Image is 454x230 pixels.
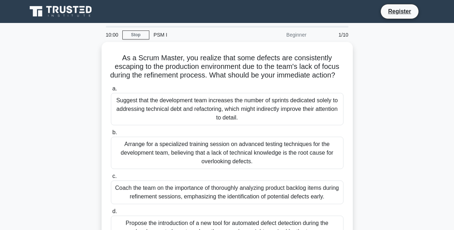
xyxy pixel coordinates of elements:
div: Coach the team on the importance of thoroughly analyzing product backlog items during refinement ... [111,180,343,204]
div: Suggest that the development team increases the number of sprints dedicated solely to addressing ... [111,93,343,125]
span: b. [112,129,117,135]
div: PSM I [149,28,248,42]
div: Beginner [248,28,311,42]
div: 1/10 [311,28,353,42]
span: a. [112,85,117,91]
a: Register [384,7,415,16]
span: c. [112,173,117,179]
div: Arrange for a specialized training session on advanced testing techniques for the development tea... [111,137,343,169]
span: d. [112,208,117,214]
h5: As a Scrum Master, you realize that some defects are consistently escaping to the production envi... [110,53,344,80]
div: 10:00 [102,28,122,42]
a: Stop [122,30,149,39]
